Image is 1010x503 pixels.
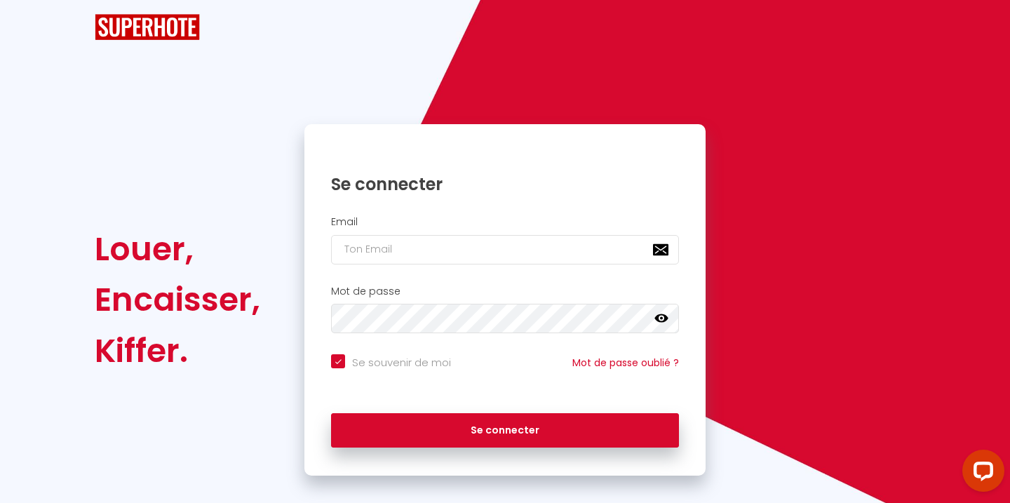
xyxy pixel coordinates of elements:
[95,14,200,40] img: SuperHote logo
[95,224,260,274] div: Louer,
[95,326,260,376] div: Kiffer.
[331,286,679,297] h2: Mot de passe
[572,356,679,370] a: Mot de passe oublié ?
[95,274,260,325] div: Encaisser,
[331,216,679,228] h2: Email
[951,444,1010,503] iframe: LiveChat chat widget
[331,173,679,195] h1: Se connecter
[331,235,679,264] input: Ton Email
[331,413,679,448] button: Se connecter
